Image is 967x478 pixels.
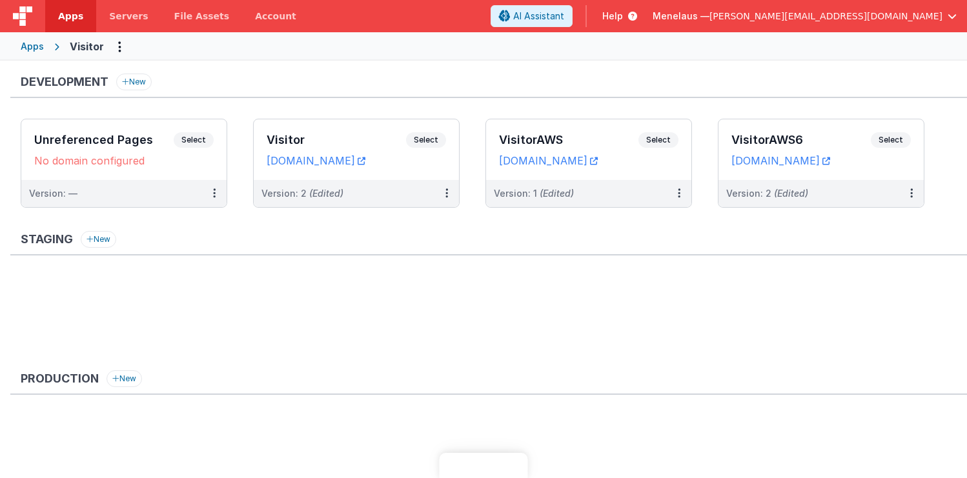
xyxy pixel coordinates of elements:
[309,188,343,199] span: (Edited)
[34,154,214,167] div: No domain configured
[109,10,148,23] span: Servers
[58,10,83,23] span: Apps
[731,154,830,167] a: [DOMAIN_NAME]
[602,10,623,23] span: Help
[21,75,108,88] h3: Development
[29,187,77,200] div: Version: —
[81,231,116,248] button: New
[499,134,638,146] h3: VisitorAWS
[499,154,598,167] a: [DOMAIN_NAME]
[406,132,446,148] span: Select
[774,188,808,199] span: (Edited)
[709,10,942,23] span: [PERSON_NAME][EMAIL_ADDRESS][DOMAIN_NAME]
[174,132,214,148] span: Select
[540,188,574,199] span: (Edited)
[653,10,957,23] button: Menelaus — [PERSON_NAME][EMAIL_ADDRESS][DOMAIN_NAME]
[653,10,709,23] span: Menelaus —
[116,74,152,90] button: New
[491,5,573,27] button: AI Assistant
[267,154,365,167] a: [DOMAIN_NAME]
[726,187,808,200] div: Version: 2
[871,132,911,148] span: Select
[21,233,73,246] h3: Staging
[70,39,104,54] div: Visitor
[513,10,564,23] span: AI Assistant
[107,370,142,387] button: New
[494,187,574,200] div: Version: 1
[174,10,230,23] span: File Assets
[21,40,44,53] div: Apps
[731,134,871,146] h3: VisitorAWS6
[267,134,406,146] h3: Visitor
[21,372,99,385] h3: Production
[638,132,678,148] span: Select
[34,134,174,146] h3: Unreferenced Pages
[261,187,343,200] div: Version: 2
[109,36,130,57] button: Options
